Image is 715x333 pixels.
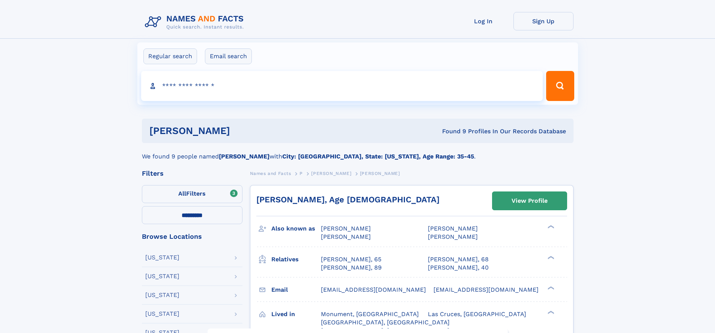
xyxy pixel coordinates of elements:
span: P [300,171,303,176]
button: Search Button [546,71,574,101]
h1: [PERSON_NAME] [149,126,336,136]
div: [US_STATE] [145,273,179,279]
b: [PERSON_NAME] [219,153,269,160]
span: [PERSON_NAME] [321,225,371,232]
span: Las Cruces, [GEOGRAPHIC_DATA] [428,310,526,318]
a: Names and Facts [250,169,291,178]
label: Email search [205,48,252,64]
a: [PERSON_NAME], 68 [428,255,489,264]
div: [US_STATE] [145,311,179,317]
a: [PERSON_NAME], 89 [321,264,382,272]
div: [US_STATE] [145,255,179,261]
h3: Lived in [271,308,321,321]
span: All [178,190,186,197]
span: [PERSON_NAME] [360,171,400,176]
label: Filters [142,185,242,203]
span: [PERSON_NAME] [311,171,351,176]
h3: Relatives [271,253,321,266]
div: [US_STATE] [145,292,179,298]
div: Filters [142,170,242,177]
a: P [300,169,303,178]
div: View Profile [512,192,548,209]
span: [PERSON_NAME] [428,225,478,232]
span: [PERSON_NAME] [428,233,478,240]
span: [EMAIL_ADDRESS][DOMAIN_NAME] [434,286,539,293]
b: City: [GEOGRAPHIC_DATA], State: [US_STATE], Age Range: 35-45 [282,153,474,160]
div: Browse Locations [142,233,242,240]
div: ❯ [546,255,555,260]
span: [PERSON_NAME] [321,233,371,240]
a: Log In [453,12,513,30]
h3: Also known as [271,222,321,235]
img: Logo Names and Facts [142,12,250,32]
div: Found 9 Profiles In Our Records Database [336,127,566,136]
a: Sign Up [513,12,574,30]
span: [EMAIL_ADDRESS][DOMAIN_NAME] [321,286,426,293]
span: Monument, [GEOGRAPHIC_DATA] [321,310,419,318]
a: [PERSON_NAME], Age [DEMOGRAPHIC_DATA] [256,195,440,204]
a: [PERSON_NAME], 40 [428,264,489,272]
a: [PERSON_NAME], 65 [321,255,381,264]
span: [GEOGRAPHIC_DATA], [GEOGRAPHIC_DATA] [321,319,450,326]
div: ❯ [546,285,555,290]
div: ❯ [546,225,555,229]
div: We found 9 people named with . [142,143,574,161]
label: Regular search [143,48,197,64]
div: ❯ [546,310,555,315]
h3: Email [271,283,321,296]
a: [PERSON_NAME] [311,169,351,178]
input: search input [141,71,543,101]
a: View Profile [492,192,567,210]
